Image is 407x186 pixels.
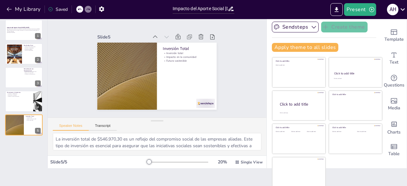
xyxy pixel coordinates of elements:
[35,33,41,39] div: 1
[387,4,398,15] div: A H
[272,22,319,32] button: Sendsteps
[163,59,211,68] p: Futuro sostenible
[388,105,400,112] span: Media
[276,131,290,133] div: Click to add text
[24,46,41,47] p: Entrega de kits de alimentos
[307,131,321,133] div: Click to add text
[272,43,338,52] button: Apply theme to all slides
[5,4,43,14] button: My Library
[24,71,41,72] p: Beneficiarios de infraestructura
[164,52,212,61] p: Inversión total
[332,126,378,129] div: Click to add title
[280,112,320,114] div: Click to add body
[276,126,321,129] div: Click to add title
[332,93,378,96] div: Click to add title
[35,104,41,110] div: 4
[357,131,377,133] div: Click to add text
[7,96,31,97] p: Impacto en miles de personas
[384,82,404,89] span: Questions
[48,6,68,12] div: Saved
[35,80,41,86] div: 3
[24,72,41,73] p: Apoyo a la comunidad
[384,36,404,43] span: Template
[334,72,376,75] div: Click to add title
[53,124,89,131] button: Speaker Notes
[5,114,43,135] div: 5
[7,95,31,96] p: Donaciones a empresas
[26,117,41,118] p: Inversión total
[276,60,321,62] div: Click to add title
[7,32,41,33] p: Generated with [URL]
[276,65,321,66] div: Click to add text
[387,129,401,136] span: Charts
[24,73,41,75] p: Inversión en infraestructura
[5,43,43,64] div: 2
[388,150,400,157] span: Table
[24,50,41,51] p: Personas beneficiadas
[173,4,227,13] input: Insert title
[390,59,398,66] span: Text
[280,101,321,107] div: Click to add title
[26,115,41,117] p: Inversión Total
[381,116,407,139] div: Add charts and graphs
[53,133,261,150] textarea: La inversión total de $546.970,30 es un reflejo del compromiso social de las empresas aliadas. Es...
[381,47,407,70] div: Add text boxes
[215,159,230,165] div: 20 %
[381,139,407,162] div: Add a table
[7,93,31,95] p: Asistencia a trabajadores
[24,68,41,72] p: Rehabilitación de Infraestructura
[332,131,352,133] div: Click to add text
[330,3,343,16] button: Export to PowerPoint
[26,118,41,120] p: Impacto en la comunidad
[89,124,117,131] button: Transcript
[381,70,407,93] div: Get real-time input from your audience
[7,92,31,93] p: Donaciones y Asistencias
[7,27,29,28] strong: Impacto del Aporte Social [DATE]-[DATE]
[24,45,41,46] p: Resultados Clave
[5,20,43,41] div: 1
[334,78,376,79] div: Click to add text
[100,28,151,39] div: Slide 5
[24,47,41,49] p: Atención a trabajadores
[381,24,407,47] div: Add ready made slides
[165,47,213,57] p: Inversión Total
[344,3,376,16] button: Present
[5,67,43,88] div: 3
[381,93,407,116] div: Add images, graphics, shapes or video
[5,91,43,112] div: 4
[35,128,41,134] div: 5
[7,29,41,32] p: Esta presentación aborda los resultados y beneficiarios del Aporte Social durante [DATE]-[DATE], ...
[387,3,398,16] button: A H
[26,120,41,121] p: Futuro sostenible
[291,131,306,133] div: Click to add text
[50,159,147,165] div: Slide 5 / 5
[24,48,41,50] p: Asistencias médicas
[164,56,211,65] p: Impacto en la comunidad
[35,57,41,63] div: 2
[321,22,368,32] button: Create theme
[241,160,263,165] span: Single View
